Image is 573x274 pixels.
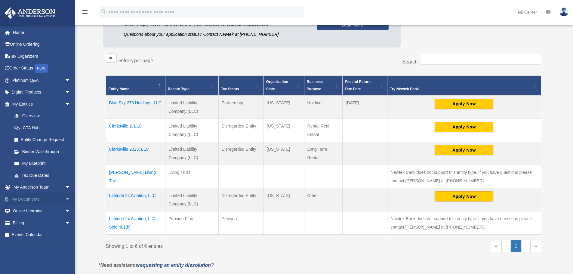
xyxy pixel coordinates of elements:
[106,119,165,142] td: Clarksville 2, LLC
[304,142,343,165] td: Long Term Rental
[119,58,153,63] label: entries per page
[304,188,343,211] td: Other
[4,229,80,241] a: Events Calendar
[4,74,80,86] a: Platinum Q&Aarrow_drop_down
[4,86,80,98] a: Digital Productsarrow_drop_down
[99,263,214,268] em: *Need assistance ?
[435,145,493,155] button: Apply Now
[263,188,304,211] td: [US_STATE]
[4,98,77,110] a: My Entitiesarrow_drop_down
[218,95,263,119] td: Partnership
[218,142,263,165] td: Disregarded Entity
[165,188,218,211] td: Limited Liability Company (LLC)
[501,240,511,252] a: Previous
[263,76,304,96] th: Organization State: Activate to sort
[345,80,371,91] span: Federal Return Due Date
[168,87,189,91] span: Record Type
[65,181,77,194] span: arrow_drop_down
[390,85,531,93] div: Try Newtek Bank
[65,193,77,205] span: arrow_drop_down
[100,8,107,15] i: search
[263,119,304,142] td: [US_STATE]
[4,26,80,38] a: Home
[221,87,239,91] span: Tax Status
[435,99,493,109] button: Apply Now
[106,165,165,188] td: [PERSON_NAME] Living Trust
[387,211,541,235] td: Newtek Bank does not support this entity type. If you have questions please contact [PERSON_NAME]...
[8,169,77,181] a: Tax Due Dates
[106,188,165,211] td: Latitude 24 Aviation, LLC
[343,95,387,119] td: [DATE]
[218,211,263,235] td: Pension
[109,87,129,91] span: Entity Name
[387,76,541,96] th: Try Newtek Bank : Activate to sort
[218,76,263,96] th: Tax Status: Activate to sort
[343,76,387,96] th: Federal Return Due Date: Activate to sort
[65,205,77,217] span: arrow_drop_down
[521,240,531,252] a: Next
[106,142,165,165] td: Clarksville 2025, LLC
[65,98,77,110] span: arrow_drop_down
[35,64,48,73] div: NEW
[4,181,80,193] a: My Anderson Teamarrow_drop_down
[8,158,77,170] a: My Blueprint
[65,74,77,87] span: arrow_drop_down
[8,146,77,158] a: Binder Walkthrough
[106,211,165,235] td: Latitude 24 Aviation, LLC Solo 401(k)
[4,217,80,229] a: Billingarrow_drop_down
[8,122,77,134] a: CTA Hub
[65,86,77,99] span: arrow_drop_down
[165,76,218,96] th: Record Type: Activate to sort
[402,59,419,64] label: Search:
[106,240,319,251] div: Showing 1 to 6 of 6 entries
[138,263,211,268] a: requesting an entity dissolution
[307,80,323,91] span: Business Purpose
[304,76,343,96] th: Business Purpose: Activate to sort
[106,76,165,96] th: Entity Name: Activate to invert sorting
[81,8,88,16] i: menu
[218,188,263,211] td: Disregarded Entity
[165,95,218,119] td: Limited Liability Company (LLC)
[304,95,343,119] td: Holding
[435,191,493,202] button: Apply Now
[4,50,80,62] a: Tax Organizers
[4,205,80,217] a: Online Learningarrow_drop_down
[3,7,57,19] img: Anderson Advisors Platinum Portal
[165,165,218,188] td: Living Trust
[531,240,541,252] a: Last
[4,62,80,75] a: Order StatusNEW
[263,95,304,119] td: [US_STATE]
[559,8,568,16] img: User Pic
[8,134,77,146] a: Entity Change Request
[65,217,77,229] span: arrow_drop_down
[304,119,343,142] td: Rental Real Estate
[81,11,88,16] a: menu
[511,240,521,252] a: 1
[124,31,308,38] p: Questions about your application status? Contact Newtek at [PHONE_NUMBER]
[106,95,165,119] td: Blue Sky 273 Holdings, LLC
[165,211,218,235] td: Pension Plan
[266,80,288,91] span: Organization State
[165,142,218,165] td: Limited Liability Company (LLC)
[4,38,80,51] a: Online Ordering
[218,119,263,142] td: Disregarded Entity
[435,122,493,132] button: Apply Now
[491,240,501,252] a: First
[263,142,304,165] td: [US_STATE]
[165,119,218,142] td: Limited Liability Company (LLC)
[8,110,74,122] a: Overview
[387,165,541,188] td: Newtek Bank does not support this entity type. If you have questions please contact [PERSON_NAME]...
[4,193,80,205] a: My Documentsarrow_drop_down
